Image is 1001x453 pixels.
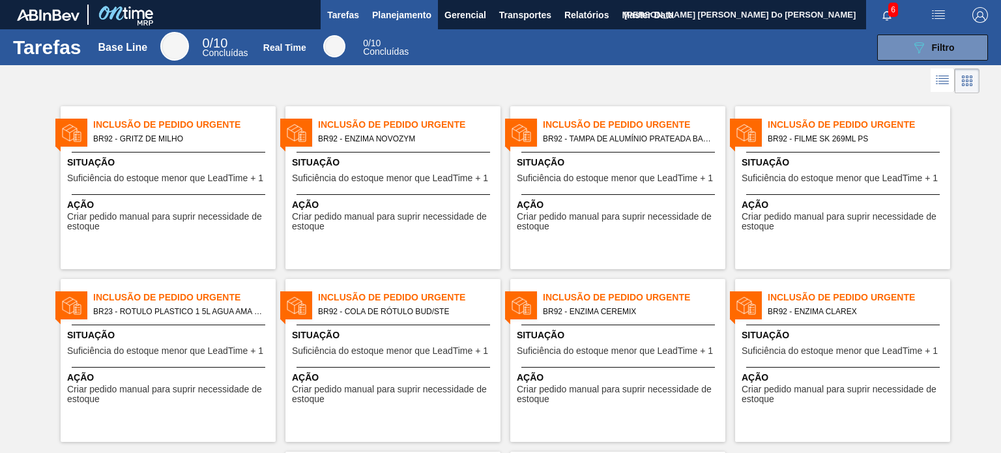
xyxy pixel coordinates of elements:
span: Suficiência do estoque menor que LeadTime + 1 [292,346,488,356]
img: userActions [931,7,946,23]
span: Tarefas [327,7,359,23]
div: Real Time [263,42,306,53]
span: BR92 - GRITZ DE MILHO [93,132,265,146]
span: BR92 - TAMPA DE ALUMÍNIO PRATEADA BALL CDL [543,132,715,146]
div: Real Time [323,35,345,57]
span: Ação [742,371,947,385]
button: Filtro [877,35,988,61]
span: Criar pedido manual para suprir necessidade de estoque [292,212,497,232]
span: Ação [67,371,272,385]
div: Base Line [160,32,189,61]
span: 0 [363,38,368,48]
span: Inclusão de Pedido Urgente [318,118,500,132]
span: Suficiência do estoque menor que LeadTime + 1 [742,346,938,356]
span: Inclusão de Pedido Urgente [768,291,950,304]
img: status [512,296,531,315]
img: status [512,123,531,143]
span: Criar pedido manual para suprir necessidade de estoque [67,385,272,405]
span: / 10 [363,38,381,48]
span: Suficiência do estoque menor que LeadTime + 1 [742,173,938,183]
span: Inclusão de Pedido Urgente [543,291,725,304]
div: Visão em Cards [955,68,979,93]
span: Situação [517,156,722,169]
span: BR92 - ENZIMA CEREMIX [543,304,715,319]
img: TNhmsLtSVTkK8tSr43FrP2fwEKptu5GPRR3wAAAABJRU5ErkJggg== [17,9,80,21]
h1: Tarefas [13,40,81,55]
span: Suficiência do estoque menor que LeadTime + 1 [67,346,263,356]
span: Suficiência do estoque menor que LeadTime + 1 [517,346,713,356]
img: status [287,123,306,143]
span: 0 [202,36,209,50]
span: Master Data [622,7,673,23]
span: Situação [292,156,497,169]
span: Ação [517,371,722,385]
span: Ação [742,198,947,212]
img: status [62,296,81,315]
img: Logout [972,7,988,23]
span: Criar pedido manual para suprir necessidade de estoque [742,212,947,232]
span: Criar pedido manual para suprir necessidade de estoque [742,385,947,405]
span: Inclusão de Pedido Urgente [93,118,276,132]
span: Situação [742,329,947,342]
img: status [736,296,756,315]
span: Inclusão de Pedido Urgente [543,118,725,132]
button: Notificações [866,6,908,24]
span: Concluídas [363,46,409,57]
span: Situação [67,156,272,169]
span: BR92 - ENZIMA CLAREX [768,304,940,319]
span: Criar pedido manual para suprir necessidade de estoque [67,212,272,232]
div: Real Time [363,39,409,56]
div: Visão em Lista [931,68,955,93]
span: Ação [517,198,722,212]
span: Inclusão de Pedido Urgente [768,118,950,132]
img: status [736,123,756,143]
span: BR92 - ENZIMA NOVOZYM [318,132,490,146]
span: 6 [888,3,898,17]
span: Suficiência do estoque menor que LeadTime + 1 [67,173,263,183]
span: Suficiência do estoque menor que LeadTime + 1 [292,173,488,183]
span: Relatórios [564,7,609,23]
span: BR92 - COLA DE RÓTULO BUD/STE [318,304,490,319]
span: Filtro [932,42,955,53]
img: status [62,123,81,143]
div: Base Line [98,42,148,53]
span: Ação [67,198,272,212]
span: Planejamento [372,7,431,23]
span: Gerencial [444,7,486,23]
span: Concluídas [202,48,248,58]
span: Transportes [499,7,551,23]
span: BR92 - FILME SK 269ML PS [768,132,940,146]
span: Inclusão de Pedido Urgente [318,291,500,304]
img: status [287,296,306,315]
div: Base Line [202,38,248,57]
span: Ação [292,198,497,212]
span: Suficiência do estoque menor que LeadTime + 1 [517,173,713,183]
span: Situação [742,156,947,169]
span: Criar pedido manual para suprir necessidade de estoque [517,385,722,405]
span: Criar pedido manual para suprir necessidade de estoque [292,385,497,405]
span: BR23 - ROTULO PLASTICO 1 5L AGUA AMA NIV23 [93,304,265,319]
span: Inclusão de Pedido Urgente [93,291,276,304]
span: / 10 [202,36,227,50]
span: Criar pedido manual para suprir necessidade de estoque [517,212,722,232]
span: Ação [292,371,497,385]
span: Situação [517,329,722,342]
span: Situação [67,329,272,342]
span: Situação [292,329,497,342]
